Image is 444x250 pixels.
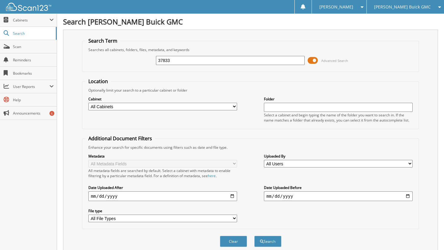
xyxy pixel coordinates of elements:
[13,31,53,36] span: Search
[208,173,216,178] a: here
[264,96,413,102] label: Folder
[13,44,54,49] span: Scan
[63,17,438,27] h1: Search [PERSON_NAME] Buick GMC
[264,191,413,201] input: end
[88,154,237,159] label: Metadata
[254,236,281,247] button: Search
[85,145,416,150] div: Enhance your search for specific documents using filters such as date and file type.
[85,88,416,93] div: Optionally limit your search to a particular cabinet or folder
[374,5,431,9] span: [PERSON_NAME] Buick GMC
[88,168,237,178] div: All metadata fields are searched by default. Select a cabinet with metadata to enable filtering b...
[13,111,54,116] span: Announcements
[13,18,49,23] span: Cabinets
[220,236,247,247] button: Clear
[85,37,120,44] legend: Search Term
[13,57,54,63] span: Reminders
[264,112,413,123] div: Select a cabinet and begin typing the name of the folder you want to search in. If the name match...
[85,78,111,85] legend: Location
[319,5,353,9] span: [PERSON_NAME]
[264,154,413,159] label: Uploaded By
[88,191,237,201] input: start
[13,84,49,89] span: User Reports
[49,111,54,116] div: 6
[264,185,413,190] label: Date Uploaded Before
[85,135,155,142] legend: Additional Document Filters
[13,97,54,102] span: Help
[88,208,237,213] label: File type
[13,71,54,76] span: Bookmarks
[85,47,416,52] div: Searches all cabinets, folders, files, metadata, and keywords
[88,96,237,102] label: Cabinet
[6,3,51,11] img: scan123-logo-white.svg
[88,185,237,190] label: Date Uploaded After
[321,58,348,63] span: Advanced Search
